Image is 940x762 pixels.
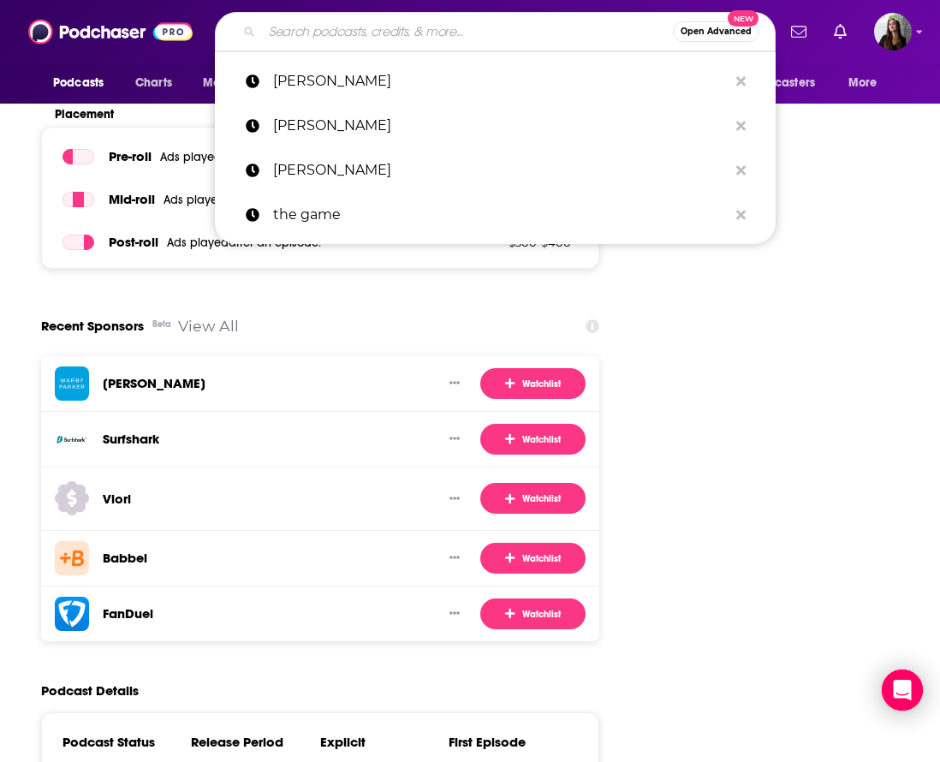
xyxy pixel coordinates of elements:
span: Watchlist [505,492,560,506]
a: Show notifications dropdown [784,17,813,46]
button: Watchlist [480,424,586,455]
button: Show More Button [443,375,467,392]
a: FanDuel [103,605,153,622]
span: Ads played after an episode . [167,235,321,250]
span: Recent Sponsors [41,310,144,342]
span: New [728,10,759,27]
h3: First Episode [449,734,577,750]
span: Logged in as bnmartinn [874,13,912,51]
input: Search podcasts, credits, & more... [262,18,673,45]
button: open menu [41,67,126,99]
a: Surfshark [103,431,159,447]
span: Watchlist [505,432,560,446]
a: Charts [124,67,182,99]
p: james english [273,59,728,104]
a: Viori [103,491,131,507]
a: View All [178,317,239,335]
span: Podcasts [53,71,104,95]
div: Search podcasts, credits, & more... [215,12,776,51]
img: Warby Parker logo [55,366,89,401]
button: open menu [836,67,899,99]
a: [PERSON_NAME] [103,375,205,391]
button: Open AdvancedNew [673,21,759,42]
a: the game [215,193,776,237]
h3: Explicit [320,734,449,750]
span: Watchlist [505,607,560,621]
img: FanDuel logo [55,597,89,631]
span: Charts [135,71,172,95]
span: Pre -roll [109,148,152,164]
span: Ads played during an episode . [164,193,328,207]
button: open menu [191,67,286,99]
h3: Podcast Status [62,734,191,750]
button: Show profile menu [874,13,912,51]
button: Show More Button [443,605,467,622]
a: [PERSON_NAME] [215,59,776,104]
span: Post -roll [109,234,158,250]
a: Recent SponsorsBeta [41,310,164,342]
img: User Profile [874,13,912,51]
p: the game [273,193,728,237]
p: hormozi [273,148,728,193]
button: Watchlist [480,598,586,629]
p: hormozi [273,104,728,148]
button: Watchlist [480,543,586,574]
span: Mid -roll [109,191,155,207]
button: Show More Button [443,490,467,507]
img: Surfshark logo [55,422,89,456]
span: Watchlist [505,377,560,390]
img: Podchaser - Follow, Share and Rate Podcasts [28,15,193,48]
span: Monitoring [203,71,264,95]
span: Watchlist [505,551,560,565]
a: [PERSON_NAME] [215,148,776,193]
span: More [848,71,878,95]
span: Placement [55,107,547,122]
h3: Release Period [191,734,319,750]
span: Ads played before an episode . [160,150,324,164]
span: Open Advanced [681,27,752,36]
button: open menu [722,67,840,99]
button: Show More Button [443,550,467,567]
div: Open Intercom Messenger [882,670,923,711]
div: Beta [152,308,171,341]
a: Show notifications dropdown [827,17,854,46]
a: Babbel [103,550,147,566]
button: Watchlist [480,368,586,399]
h2: Podcast Details [41,682,139,699]
button: Show More Button [443,431,467,448]
img: Babbel logo [55,541,89,575]
button: Watchlist [480,483,586,514]
a: [PERSON_NAME] [215,104,776,148]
